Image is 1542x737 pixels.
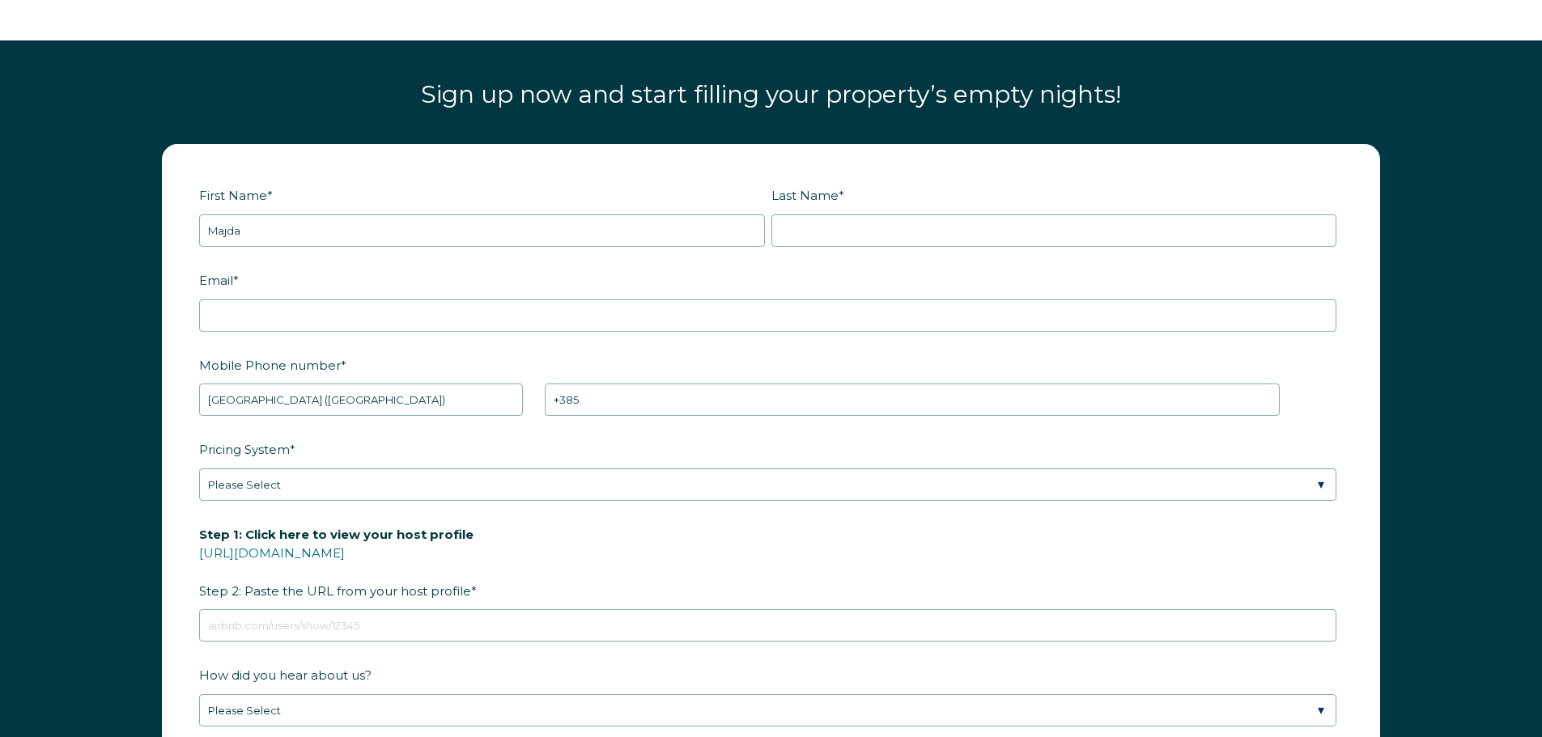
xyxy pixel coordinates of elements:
span: First Name [199,183,267,208]
span: Step 1: Click here to view your host profile [199,522,474,547]
span: Last Name [771,183,839,208]
span: Sign up now and start filling your property’s empty nights! [421,79,1121,109]
span: Email [199,268,233,293]
span: Pricing System [199,437,290,462]
input: airbnb.com/users/show/12345 [199,609,1336,642]
span: Mobile Phone number [199,353,341,378]
span: How did you hear about us? [199,663,372,688]
span: Step 2: Paste the URL from your host profile [199,522,474,604]
a: [URL][DOMAIN_NAME] [199,545,345,561]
